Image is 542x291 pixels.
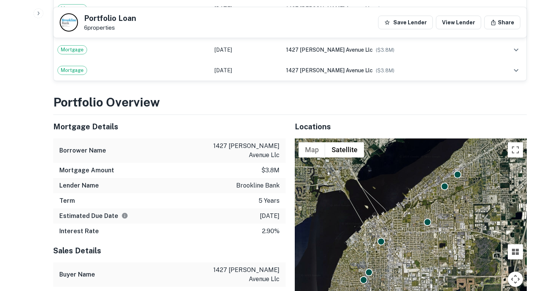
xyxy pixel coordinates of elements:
[436,16,481,29] a: View Lender
[510,2,523,15] button: expand row
[286,47,373,53] span: 1427 [PERSON_NAME] avenue llc
[286,6,373,12] span: 1427 [PERSON_NAME] avenue llc
[286,67,373,73] span: 1427 [PERSON_NAME] avenue llc
[58,46,87,54] span: Mortgage
[84,24,136,31] p: 6 properties
[121,212,128,219] svg: Estimate is based on a standard schedule for this type of loan.
[262,227,280,236] p: 2.90%
[484,16,520,29] button: Share
[259,196,280,205] p: 5 years
[59,196,75,205] h6: Term
[510,43,523,56] button: expand row
[59,181,99,190] h6: Lender Name
[508,142,523,157] button: Toggle fullscreen view
[59,211,128,221] h6: Estimated Due Date
[378,16,433,29] button: Save Lender
[59,146,106,155] h6: Borrower Name
[376,68,394,73] span: ($ 3.8M )
[261,166,280,175] p: $3.8m
[53,93,527,111] h3: Portfolio Overview
[211,40,282,60] td: [DATE]
[236,181,280,190] p: brookline bank
[59,270,95,279] h6: Buyer Name
[510,64,523,77] button: expand row
[84,14,136,22] h5: Portfolio Loan
[508,272,523,287] button: Map camera controls
[53,245,286,256] h5: Sales Details
[260,211,280,221] p: [DATE]
[211,266,280,284] p: 1427 [PERSON_NAME] avenue llc
[325,142,364,157] button: Show satellite imagery
[59,227,99,236] h6: Interest Rate
[295,121,527,132] h5: Locations
[53,121,286,132] h5: Mortgage Details
[376,6,394,12] span: ($ 3.8M )
[58,5,87,13] span: Mortgage
[211,60,282,81] td: [DATE]
[211,142,280,160] p: 1427 [PERSON_NAME] avenue llc
[299,142,325,157] button: Show street map
[376,47,394,53] span: ($ 3.8M )
[504,230,542,267] iframe: Chat Widget
[58,67,87,74] span: Mortgage
[59,166,114,175] h6: Mortgage Amount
